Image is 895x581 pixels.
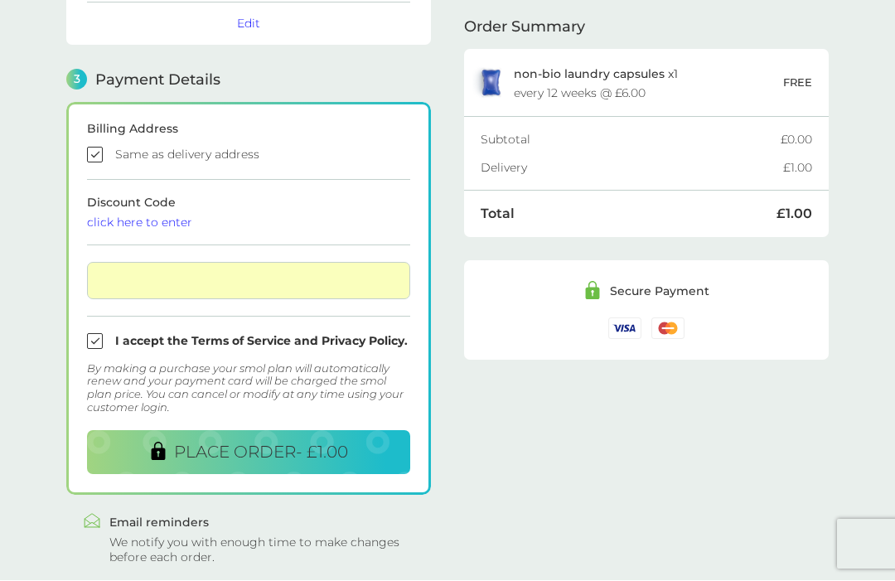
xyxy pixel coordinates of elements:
span: non-bio laundry capsules [514,67,665,82]
button: Edit [237,17,260,31]
button: PLACE ORDER- £1.00 [87,431,410,475]
div: By making a purchase your smol plan will automatically renew and your payment card will be charge... [87,363,410,414]
div: Secure Payment [610,286,709,298]
div: every 12 weeks @ £6.00 [514,88,646,99]
p: x 1 [514,68,678,81]
div: Subtotal [481,134,781,146]
div: £0.00 [781,134,812,146]
div: Delivery [481,162,783,174]
div: £1.00 [776,208,812,221]
div: Billing Address [87,123,410,135]
span: PLACE ORDER - £1.00 [174,443,348,462]
img: /assets/icons/cards/mastercard.svg [651,318,685,339]
span: Order Summary [464,20,585,35]
div: Email reminders [109,517,414,529]
img: /assets/icons/cards/visa.svg [608,318,641,339]
span: Payment Details [95,73,220,88]
div: We notify you with enough time to make changes before each order. [109,535,414,565]
p: FREE [783,75,812,92]
div: click here to enter [87,217,410,229]
iframe: Secure card payment input frame [94,274,404,288]
span: 3 [66,70,87,90]
div: £1.00 [783,162,812,174]
span: Discount Code [87,196,410,229]
div: Total [481,208,776,221]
